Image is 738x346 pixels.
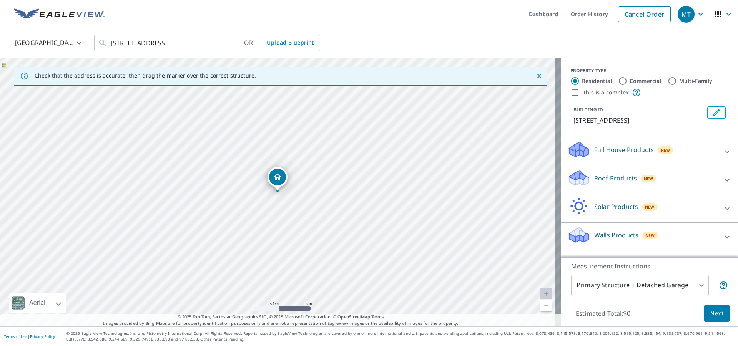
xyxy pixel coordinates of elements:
span: Your report will include the primary structure and a detached garage if one exists. [719,281,728,290]
div: Roof ProductsNew [567,169,732,191]
div: MT [678,6,695,23]
div: Dropped pin, building 1, Residential property, 5003 Long Shadow Ct Midlothian, VA 23112 [268,167,288,191]
a: Current Level 20, Zoom In Disabled [540,288,552,300]
a: OpenStreetMap [337,314,370,320]
p: Check that the address is accurate, then drag the marker over the correct structure. [35,72,256,79]
span: New [644,175,653,182]
div: Walls ProductsNew [567,226,732,248]
label: Multi-Family [679,77,713,85]
p: Measurement Instructions [571,262,728,271]
span: New [645,204,655,210]
span: Upload Blueprint [267,38,314,48]
button: Next [704,305,730,322]
p: | [4,334,55,339]
span: Next [710,309,723,318]
span: New [645,232,655,238]
p: © 2025 Eagle View Technologies, Inc. and Pictometry International Corp. All Rights Reserved. Repo... [66,331,734,342]
div: OR [244,35,320,51]
a: Upload Blueprint [261,35,320,51]
img: EV Logo [14,8,105,20]
p: Walls Products [594,230,638,240]
span: New [661,147,670,153]
p: Solar Products [594,202,638,211]
a: Current Level 20, Zoom Out [540,300,552,311]
div: Aerial [27,293,48,313]
button: Close [534,71,544,81]
div: [GEOGRAPHIC_DATA] [10,32,86,54]
div: Primary Structure + Detached Garage [571,275,709,296]
p: [STREET_ADDRESS] [573,116,704,125]
div: Full House ProductsNew [567,141,732,162]
span: © 2025 TomTom, Earthstar Geographics SIO, © 2025 Microsoft Corporation, © [178,314,384,320]
a: Privacy Policy [30,334,55,339]
label: Commercial [630,77,662,85]
label: Residential [582,77,612,85]
button: Edit building 1 [707,106,726,119]
a: Terms [371,314,384,320]
div: Solar ProductsNew [567,197,732,219]
p: Estimated Total: $0 [570,305,637,322]
a: Cancel Order [618,6,671,22]
p: BUILDING ID [573,106,603,113]
p: Roof Products [594,174,637,183]
p: Full House Products [594,145,654,154]
div: Aerial [9,293,66,313]
a: Terms of Use [4,334,28,339]
label: This is a complex [583,89,629,96]
div: PROPERTY TYPE [570,67,729,74]
input: Search by address or latitude-longitude [111,32,221,54]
